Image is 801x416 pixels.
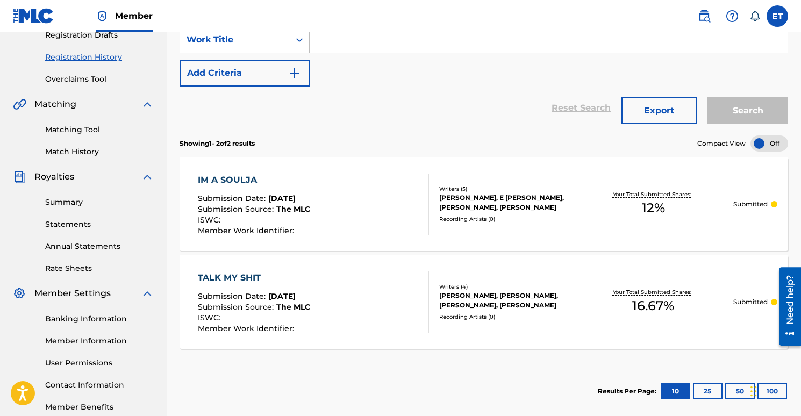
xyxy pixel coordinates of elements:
[767,5,788,27] div: User Menu
[198,193,268,203] span: Submission Date :
[198,215,223,225] span: ISWC :
[141,287,154,300] img: expand
[439,313,574,321] div: Recording Artists ( 0 )
[45,124,154,135] a: Matching Tool
[180,255,788,349] a: TALK MY SHITSubmission Date:[DATE]Submission Source:The MLCISWC:Member Work Identifier:Writers (4...
[198,324,297,333] span: Member Work Identifier :
[268,291,296,301] span: [DATE]
[180,139,255,148] p: Showing 1 - 2 of 2 results
[45,30,154,41] a: Registration Drafts
[45,263,154,274] a: Rate Sheets
[747,364,801,416] iframe: Chat Widget
[198,313,223,322] span: ISWC :
[439,185,574,193] div: Writers ( 5 )
[613,288,694,296] p: Your Total Submitted Shares:
[45,146,154,157] a: Match History
[725,383,755,399] button: 50
[439,193,574,212] div: [PERSON_NAME], E [PERSON_NAME], [PERSON_NAME], [PERSON_NAME]
[693,5,715,27] a: Public Search
[13,98,26,111] img: Matching
[45,52,154,63] a: Registration History
[45,335,154,347] a: Member Information
[34,170,74,183] span: Royalties
[115,10,153,22] span: Member
[733,297,768,307] p: Submitted
[439,283,574,291] div: Writers ( 4 )
[187,33,283,46] div: Work Title
[198,204,276,214] span: Submission Source :
[45,401,154,413] a: Member Benefits
[288,67,301,80] img: 9d2ae6d4665cec9f34b9.svg
[276,302,310,312] span: The MLC
[34,98,76,111] span: Matching
[180,60,310,87] button: Add Criteria
[45,219,154,230] a: Statements
[45,197,154,208] a: Summary
[45,313,154,325] a: Banking Information
[45,379,154,391] a: Contact Information
[198,302,276,312] span: Submission Source :
[180,157,788,251] a: IM A SOULJASubmission Date:[DATE]Submission Source:The MLCISWC:Member Work Identifier:Writers (5)...
[198,174,310,187] div: IM A SOULJA
[268,193,296,203] span: [DATE]
[13,170,26,183] img: Royalties
[45,74,154,85] a: Overclaims Tool
[749,11,760,21] div: Notifications
[621,97,697,124] button: Export
[198,291,268,301] span: Submission Date :
[198,271,310,284] div: TALK MY SHIT
[13,8,54,24] img: MLC Logo
[632,296,674,315] span: 16.67 %
[697,139,746,148] span: Compact View
[771,263,801,350] iframe: Resource Center
[45,357,154,369] a: User Permissions
[141,98,154,111] img: expand
[45,241,154,252] a: Annual Statements
[613,190,694,198] p: Your Total Submitted Shares:
[747,364,801,416] div: Sohbet Aracı
[733,199,768,209] p: Submitted
[276,204,310,214] span: The MLC
[180,26,788,130] form: Search Form
[439,291,574,310] div: [PERSON_NAME], [PERSON_NAME], [PERSON_NAME], [PERSON_NAME]
[726,10,739,23] img: help
[96,10,109,23] img: Top Rightsholder
[598,386,659,396] p: Results Per Page:
[721,5,743,27] div: Help
[198,226,297,235] span: Member Work Identifier :
[698,10,711,23] img: search
[693,383,723,399] button: 25
[13,287,26,300] img: Member Settings
[34,287,111,300] span: Member Settings
[750,375,757,407] div: Sürükle
[439,215,574,223] div: Recording Artists ( 0 )
[661,383,690,399] button: 10
[141,170,154,183] img: expand
[642,198,665,218] span: 12 %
